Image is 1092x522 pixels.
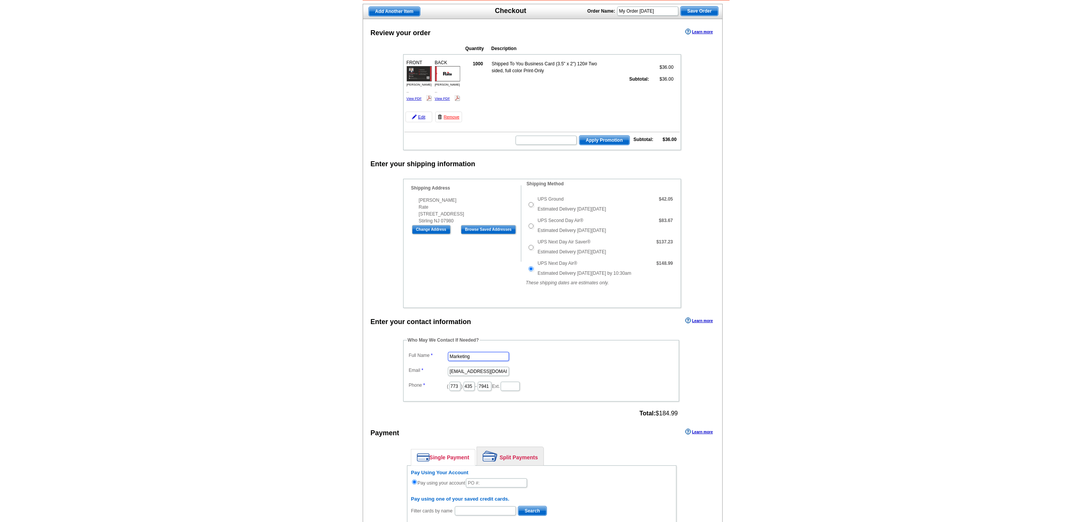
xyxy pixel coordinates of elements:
legend: Who May We Contact If Needed? [407,337,480,344]
td: $36.00 [651,75,674,83]
span: [PERSON_NAME] ... [407,83,432,93]
img: pdf_logo.png [454,95,460,101]
label: Phone [409,382,447,389]
label: UPS Second Day Air® [538,217,584,224]
span: Estimated Delivery [DATE][DATE] by 10:30am [538,271,631,276]
span: Save Order [681,6,718,16]
img: single-payment.png [417,453,430,462]
img: small-thumb.jpg [407,66,432,81]
strong: Subtotal: [630,76,649,82]
img: split-payment.png [483,451,498,462]
div: Pay using your account [411,470,672,488]
h6: Pay using one of your saved credit cards. [411,496,672,502]
a: View PDF [407,97,422,101]
label: Full Name [409,352,447,359]
strong: Subtotal: [634,137,654,142]
label: Email [409,367,447,374]
em: These shipping dates are estimates only. [526,280,609,285]
strong: $42.05 [659,196,673,202]
strong: Order Name: [587,8,615,14]
span: $184.99 [639,410,678,417]
span: Estimated Delivery [DATE][DATE] [538,206,606,212]
a: Remove [435,112,462,122]
td: Shipped To You Business Card (3.5" x 2") 120# Two sided, full color Print-Only [492,60,602,75]
a: Learn more [685,318,713,324]
label: Filter cards by name [411,507,453,514]
dd: ( ) - Ext. [407,380,675,392]
h4: Shipping Address [411,185,521,191]
label: UPS Next Day Air Saver® [538,238,591,245]
label: UPS Next Day Air® [538,260,578,267]
div: Enter your contact information [371,317,471,327]
legend: Shipping Method [526,180,565,187]
div: BACK [434,58,461,103]
div: [PERSON_NAME] Rate [STREET_ADDRESS] Stirling NJ 07980 [411,197,521,224]
span: [PERSON_NAME] ... [435,83,460,93]
img: small-thumb.jpg [435,66,460,81]
strong: Total: [639,410,656,417]
img: trashcan-icon.gif [438,115,442,119]
span: Add Another Item [369,7,420,16]
a: Learn more [685,429,713,435]
th: Description [491,45,631,52]
h1: Checkout [495,7,526,15]
span: Apply Promotion [579,136,630,145]
input: PO #: [466,478,527,488]
a: Split Payments [477,447,544,465]
span: Estimated Delivery [DATE][DATE] [538,249,606,255]
strong: $36.00 [663,137,677,142]
a: View PDF [435,97,450,101]
button: Save Order [680,6,719,16]
a: Edit [406,112,432,122]
iframe: LiveChat chat widget [939,344,1092,522]
label: UPS Ground [538,196,564,203]
button: Search [518,506,547,516]
div: FRONT [406,58,433,103]
img: pencil-icon.gif [412,115,417,119]
strong: $148.99 [656,261,673,266]
a: Learn more [685,29,713,35]
span: Search [518,506,547,516]
div: Review your order [371,28,431,38]
td: $36.00 [651,60,674,75]
h6: Pay Using Your Account [411,470,672,476]
a: Single Payment [411,449,475,465]
a: Add Another Item [368,6,420,16]
strong: 1000 [473,61,483,66]
strong: $83.67 [659,218,673,223]
strong: $137.23 [656,239,673,245]
div: Payment [371,428,399,438]
div: Enter your shipping information [371,159,475,169]
span: Estimated Delivery [DATE][DATE] [538,228,606,233]
img: pdf_logo.png [426,95,432,101]
th: Quantity [465,45,490,52]
button: Apply Promotion [579,135,630,145]
input: Change Address [412,225,451,234]
input: Browse Saved Addresses [461,225,516,234]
